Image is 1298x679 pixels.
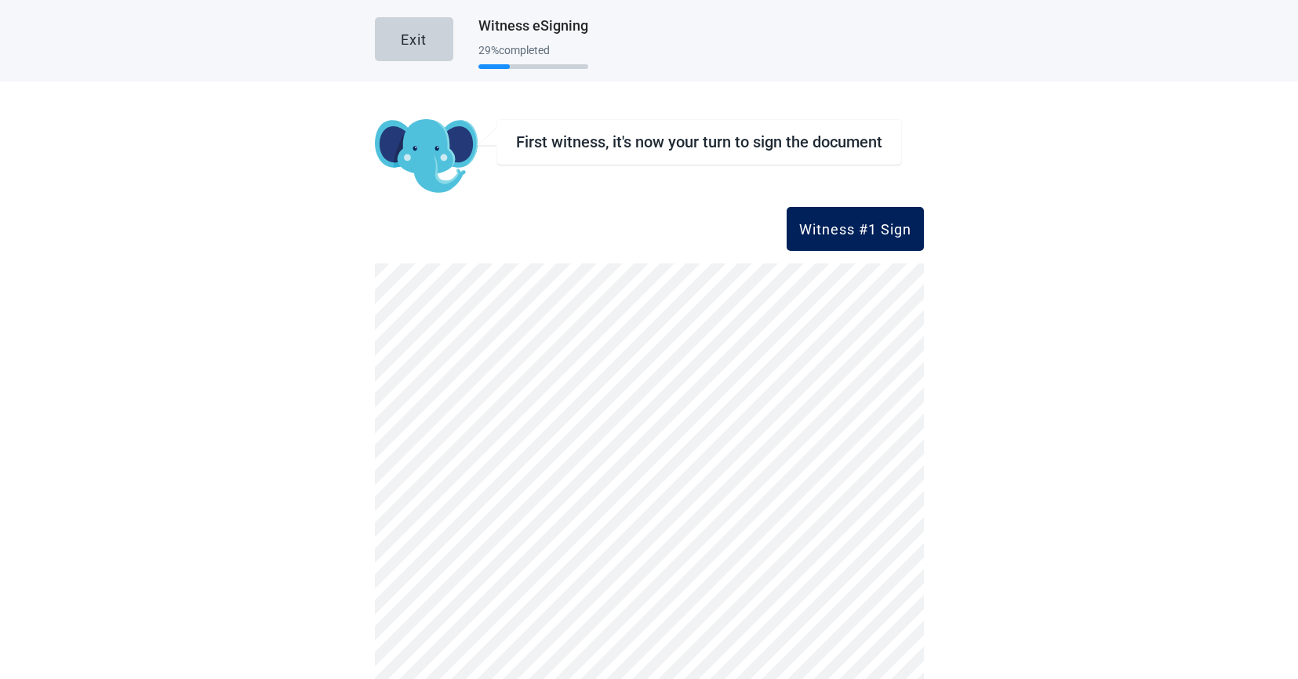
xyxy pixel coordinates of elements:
[401,31,427,47] div: Exit
[375,17,453,61] button: Exit
[478,44,588,56] div: 29 % completed
[799,221,911,237] div: Witness #1 Sign
[516,133,882,151] h2: First witness, it's now your turn to sign the document
[375,119,478,194] img: Koda Elephant
[478,15,588,37] h1: Witness eSigning
[787,207,924,251] button: Witness #1 Sign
